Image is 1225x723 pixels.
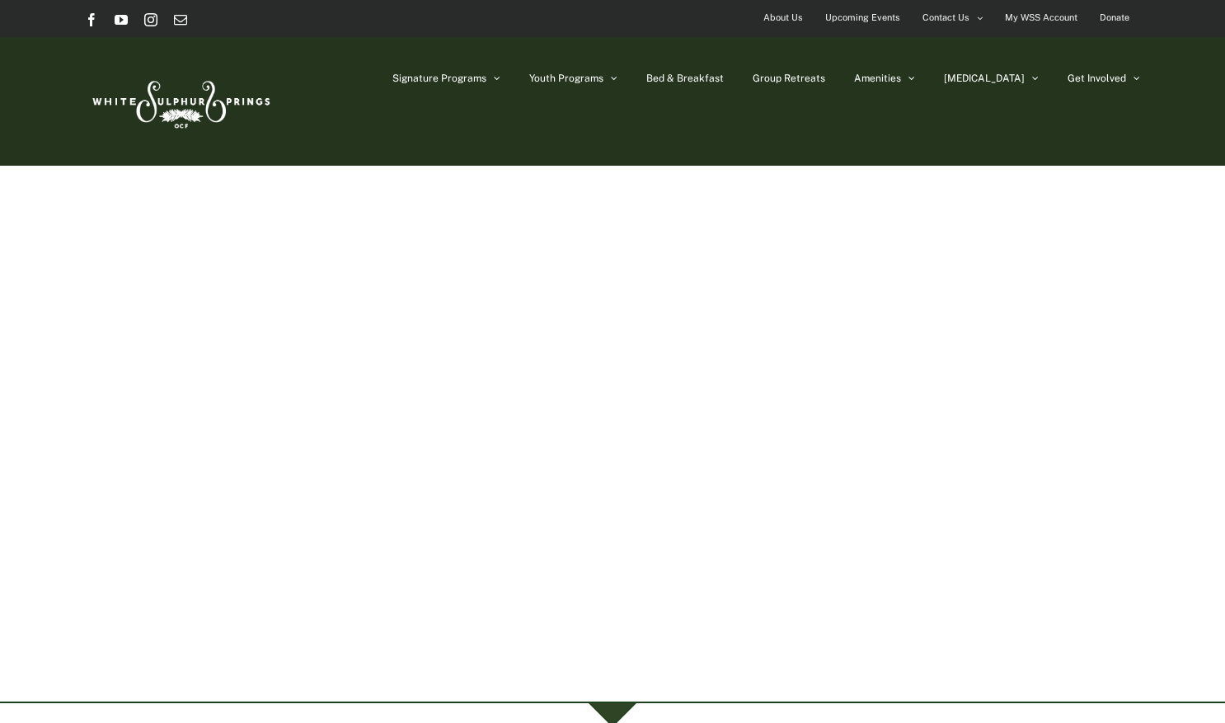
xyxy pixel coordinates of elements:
a: Amenities [854,37,915,120]
a: Email [174,13,187,26]
span: Contact Us [922,6,969,30]
span: Amenities [854,73,901,83]
span: Upcoming Events [825,6,900,30]
span: About Us [763,6,803,30]
a: Bed & Breakfast [646,37,724,120]
a: Get Involved [1068,37,1140,120]
img: White Sulphur Springs Logo [85,63,275,140]
span: Bed & Breakfast [646,73,724,83]
span: Get Involved [1068,73,1126,83]
a: Group Retreats [753,37,825,120]
span: Youth Programs [529,73,603,83]
span: [MEDICAL_DATA] [944,73,1025,83]
a: Youth Programs [529,37,617,120]
span: Signature Programs [392,73,486,83]
a: Facebook [85,13,98,26]
a: [MEDICAL_DATA] [944,37,1039,120]
a: YouTube [115,13,128,26]
span: Group Retreats [753,73,825,83]
span: Donate [1100,6,1129,30]
nav: Main Menu [392,37,1140,120]
a: Signature Programs [392,37,500,120]
a: Instagram [144,13,157,26]
span: My WSS Account [1005,6,1077,30]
